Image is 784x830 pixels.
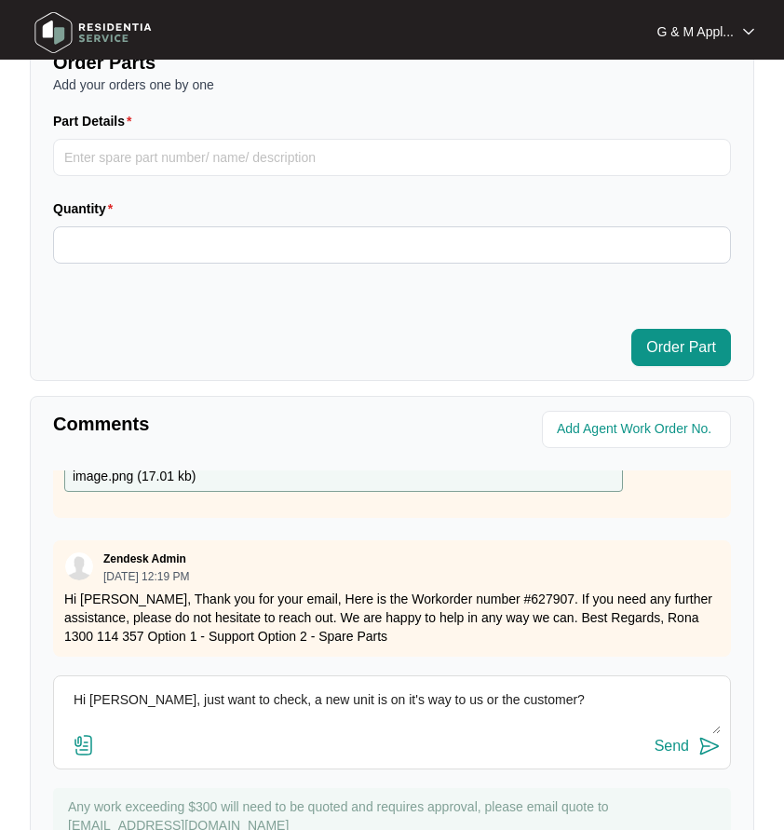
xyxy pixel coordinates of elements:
label: Quantity [53,199,120,218]
p: G & M Appl... [657,22,734,41]
label: Part Details [53,112,140,130]
button: Send [655,734,721,759]
img: file-attachment-doc.svg [73,734,95,756]
img: dropdown arrow [743,27,754,36]
input: Part Details [53,139,731,176]
p: Add your orders one by one [53,75,731,94]
div: Send [655,738,689,755]
img: residentia service logo [28,5,158,61]
span: Order Part [646,336,716,359]
p: image.png ( 17.01 kb ) [73,467,196,487]
textarea: Hi [PERSON_NAME], just want to check, a new unit is on it's way to us or the customer? [63,686,721,734]
img: send-icon.svg [698,735,721,757]
p: [DATE] 12:19 PM [103,571,189,582]
img: user.svg [65,552,93,580]
p: Hi [PERSON_NAME], Thank you for your email, Here is the Workorder number #627907. If you need any... [64,590,720,646]
button: Order Part [631,329,731,366]
p: Zendesk Admin [103,551,186,566]
input: Quantity [54,227,730,263]
input: Add Agent Work Order No. [557,418,720,441]
p: Comments [53,411,379,437]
